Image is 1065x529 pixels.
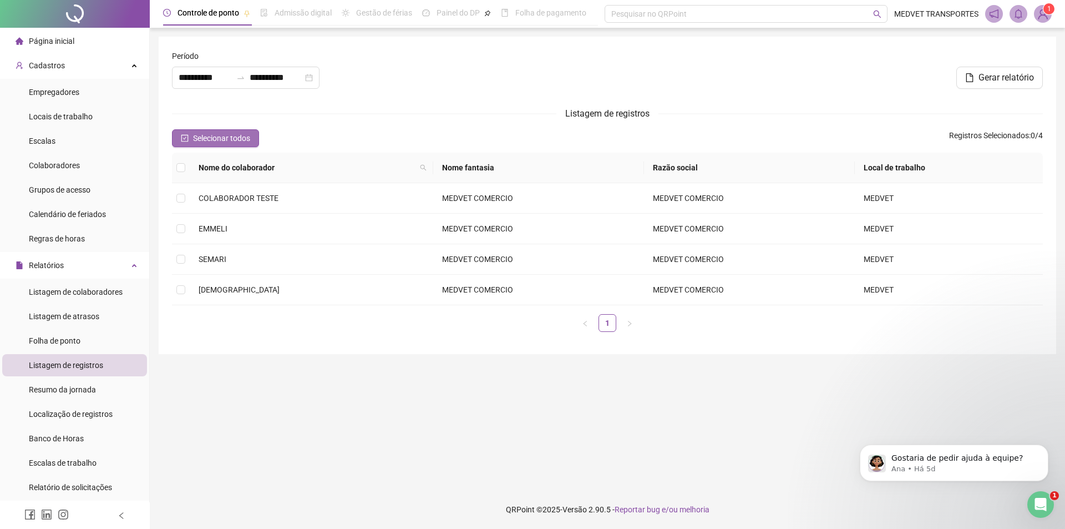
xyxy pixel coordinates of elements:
[29,361,103,370] span: Listagem de registros
[29,37,74,46] span: Página inicial
[29,336,80,345] span: Folha de ponto
[949,131,1029,140] span: Registros Selecionados
[644,153,855,183] th: Razão social
[177,8,239,17] span: Controle de ponto
[873,10,881,18] span: search
[855,275,1043,305] td: MEDVET
[172,50,199,62] span: Período
[422,9,430,17] span: dashboard
[356,8,412,17] span: Gestão de férias
[949,129,1043,147] span: : 0 / 4
[199,285,280,294] span: [DEMOGRAPHIC_DATA]
[644,275,855,305] td: MEDVET COMERCIO
[199,224,227,233] span: EMMELI
[118,512,125,520] span: left
[16,261,23,269] span: file
[562,505,587,514] span: Versão
[199,255,226,264] span: SEMARI
[626,320,633,327] span: right
[515,8,586,17] span: Folha de pagamento
[58,509,69,520] span: instagram
[236,73,245,82] span: swap-right
[1050,491,1059,500] span: 1
[29,112,93,121] span: Locais de trabalho
[342,9,349,17] span: sun
[978,71,1034,84] span: Gerar relatório
[599,314,616,332] li: 1
[244,10,250,17] span: pushpin
[501,9,509,17] span: book
[855,183,1043,214] td: MEDVET
[989,9,999,19] span: notification
[484,10,491,17] span: pushpin
[1043,3,1054,14] sup: Atualize o seu contato no menu Meus Dados
[29,434,84,443] span: Banco de Horas
[199,194,278,203] span: COLABORADOR TESTE
[150,490,1065,529] footer: QRPoint © 2025 - 2.90.5 -
[181,134,189,142] span: check-square
[29,459,97,467] span: Escalas de trabalho
[172,129,259,147] button: Selecionar todos
[29,185,90,194] span: Grupos de acesso
[855,153,1043,183] th: Local de trabalho
[418,159,429,176] span: search
[615,505,709,514] span: Reportar bug e/ou melhoria
[433,183,644,214] td: MEDVET COMERCIO
[41,509,52,520] span: linkedin
[1047,5,1051,13] span: 1
[260,9,268,17] span: file-done
[420,164,427,171] span: search
[433,153,644,183] th: Nome fantasia
[565,108,650,119] span: Listagem de registros
[275,8,332,17] span: Admissão digital
[433,214,644,244] td: MEDVET COMERCIO
[29,385,96,394] span: Resumo da jornada
[29,61,65,70] span: Cadastros
[16,62,23,69] span: user-add
[236,73,245,82] span: to
[29,288,123,296] span: Listagem de colaboradores
[644,183,855,214] td: MEDVET COMERCIO
[29,88,79,97] span: Empregadores
[1013,9,1023,19] span: bell
[599,315,616,331] a: 1
[29,210,106,219] span: Calendário de feriados
[16,37,23,45] span: home
[855,214,1043,244] td: MEDVET
[29,161,80,170] span: Colaboradores
[621,314,638,332] li: Próxima página
[855,244,1043,275] td: MEDVET
[433,244,644,275] td: MEDVET COMERCIO
[644,214,855,244] td: MEDVET COMERCIO
[29,410,113,419] span: Localização de registros
[29,234,85,243] span: Regras de horas
[29,261,64,270] span: Relatórios
[199,162,415,174] span: Nome do colaborador
[576,314,594,332] li: Página anterior
[433,275,644,305] td: MEDVET COMERCIO
[29,483,112,492] span: Relatório de solicitações
[29,137,55,145] span: Escalas
[965,73,974,82] span: file
[843,421,1065,499] iframe: Intercom notifications mensagem
[582,320,589,327] span: left
[621,314,638,332] button: right
[576,314,594,332] button: left
[29,312,99,321] span: Listagem de atrasos
[1027,491,1054,518] iframe: Intercom live chat
[24,509,35,520] span: facebook
[193,132,250,144] span: Selecionar todos
[894,8,978,20] span: MEDVET TRANSPORTES
[956,67,1043,89] button: Gerar relatório
[437,8,480,17] span: Painel do DP
[644,244,855,275] td: MEDVET COMERCIO
[163,9,171,17] span: clock-circle
[1034,6,1051,22] img: 93747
